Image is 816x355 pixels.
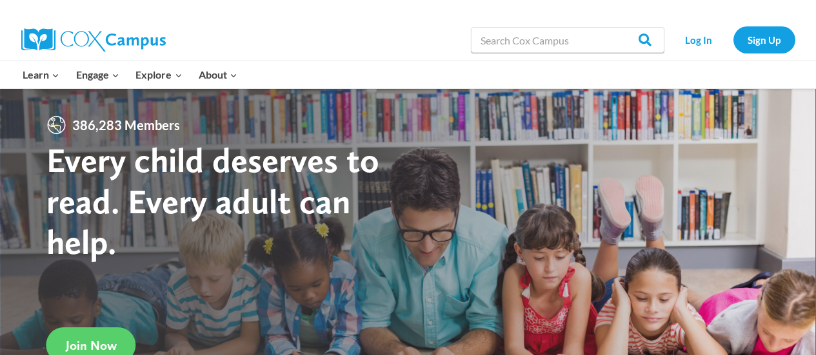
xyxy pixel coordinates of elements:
[471,27,664,53] input: Search Cox Campus
[733,26,795,53] a: Sign Up
[15,61,246,88] nav: Primary Navigation
[135,66,182,83] span: Explore
[671,26,795,53] nav: Secondary Navigation
[199,66,237,83] span: About
[671,26,727,53] a: Log In
[46,139,379,262] strong: Every child deserves to read. Every adult can help.
[67,115,185,135] span: 386,283 Members
[21,28,166,52] img: Cox Campus
[76,66,119,83] span: Engage
[23,66,59,83] span: Learn
[66,338,117,353] span: Join Now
